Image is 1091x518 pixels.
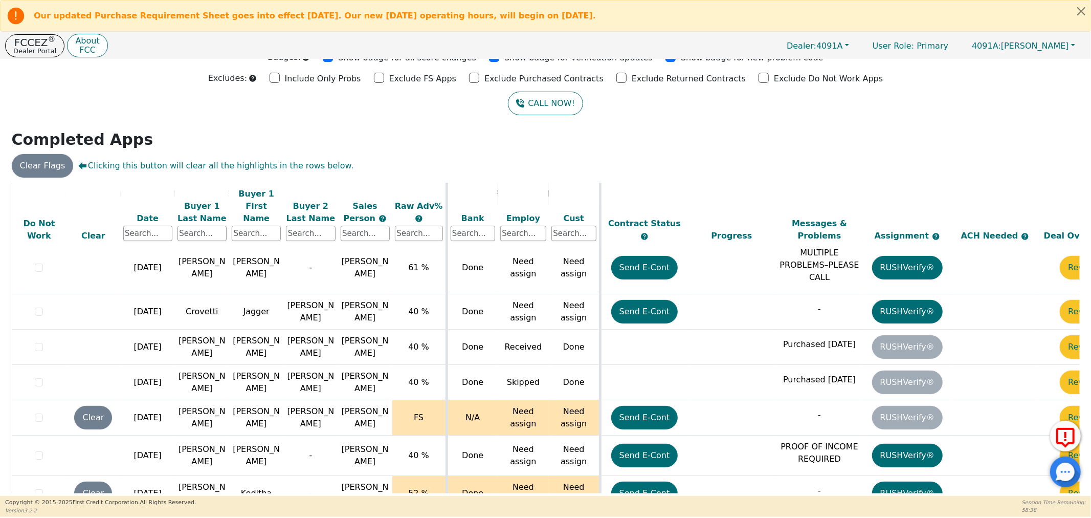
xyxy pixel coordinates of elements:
[778,247,861,284] p: MULTIPLE PROBLEMS–PLEASE CALL
[787,41,816,51] span: Dealer:
[229,330,283,365] td: [PERSON_NAME]
[549,400,600,436] td: Need assign
[414,413,424,422] span: FS
[778,485,861,497] p: -
[447,436,498,476] td: Done
[232,187,281,224] div: Buyer 1 First Name
[344,201,378,223] span: Sales Person
[549,365,600,400] td: Done
[447,330,498,365] td: Done
[283,242,338,294] td: -
[342,256,389,278] span: [PERSON_NAME]
[872,482,943,505] button: RUSHVerify®
[229,365,283,400] td: [PERSON_NAME]
[611,482,678,505] button: Send E-Cont
[1050,421,1081,451] button: Report Error to FCC
[283,365,338,400] td: [PERSON_NAME]
[778,218,861,242] div: Messages & Problems
[229,294,283,330] td: Jagger
[342,482,389,504] span: [PERSON_NAME]
[74,482,112,505] button: Clear
[778,441,861,465] p: PROOF OF INCOME REQUIRED
[15,218,64,242] div: Do Not Work
[342,444,389,466] span: [PERSON_NAME]
[862,36,959,56] a: User Role: Primary
[447,294,498,330] td: Done
[395,201,443,210] span: Raw Adv%
[451,212,496,224] div: Bank
[611,256,678,279] button: Send E-Cont
[48,35,56,44] sup: ®
[408,263,429,272] span: 61 %
[408,307,429,316] span: 40 %
[341,226,390,241] input: Search...
[175,242,229,294] td: [PERSON_NAME]
[778,303,861,315] p: -
[283,476,338,511] td: -
[875,231,932,241] span: Assignment
[1072,1,1090,21] button: Close alert
[342,300,389,322] span: [PERSON_NAME]
[408,342,429,352] span: 40 %
[408,377,429,387] span: 40 %
[121,400,175,436] td: [DATE]
[632,73,746,85] p: Exclude Returned Contracts
[498,365,549,400] td: Skipped
[121,476,175,511] td: [DATE]
[498,400,549,436] td: Need assign
[611,300,678,323] button: Send E-Cont
[508,92,583,115] a: CALL NOW!
[283,400,338,436] td: [PERSON_NAME]
[175,330,229,365] td: [PERSON_NAME]
[774,73,883,85] p: Exclude Do Not Work Apps
[140,499,196,506] span: All Rights Reserved.
[1022,499,1086,506] p: Session Time Remaining:
[447,365,498,400] td: Done
[872,256,943,279] button: RUSHVerify®
[342,406,389,428] span: [PERSON_NAME]
[67,34,107,58] button: AboutFCC
[342,336,389,358] span: [PERSON_NAME]
[69,230,118,242] div: Clear
[395,226,443,241] input: Search...
[175,436,229,476] td: [PERSON_NAME]
[551,226,596,241] input: Search...
[283,330,338,365] td: [PERSON_NAME]
[123,212,172,224] div: Date
[34,11,596,20] b: Our updated Purchase Requirement Sheet goes into effect [DATE]. Our new [DATE] operating hours, w...
[873,41,914,51] span: User Role :
[549,476,600,511] td: Need assign
[12,154,74,178] button: Clear Flags
[121,365,175,400] td: [DATE]
[498,330,549,365] td: Received
[283,294,338,330] td: [PERSON_NAME]
[175,294,229,330] td: Crovetti
[961,38,1086,54] button: 4091A:[PERSON_NAME]
[74,406,112,429] button: Clear
[498,294,549,330] td: Need assign
[13,48,56,54] p: Dealer Portal
[123,226,172,241] input: Search...
[787,41,843,51] span: 4091A
[447,476,498,511] td: Done
[283,436,338,476] td: -
[13,37,56,48] p: FCCEZ
[286,226,335,241] input: Search...
[177,226,227,241] input: Search...
[229,242,283,294] td: [PERSON_NAME]
[961,231,1021,241] span: ACH Needed
[972,41,1069,51] span: [PERSON_NAME]
[121,330,175,365] td: [DATE]
[500,212,546,224] div: Employ
[862,36,959,56] p: Primary
[177,200,227,224] div: Buyer 1 Last Name
[691,230,773,242] div: Progress
[75,37,99,45] p: About
[121,242,175,294] td: [DATE]
[776,38,860,54] a: Dealer:4091A
[611,444,678,467] button: Send E-Cont
[389,73,457,85] p: Exclude FS Apps
[447,242,498,294] td: Done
